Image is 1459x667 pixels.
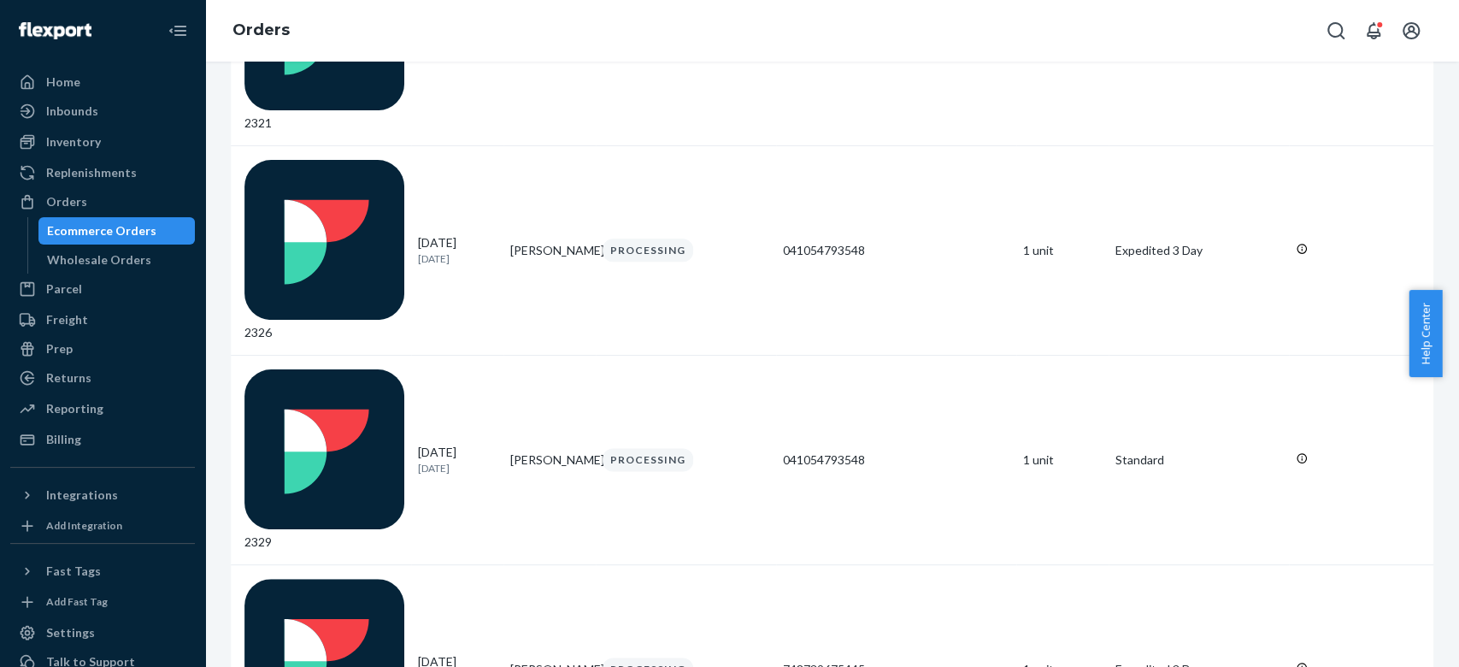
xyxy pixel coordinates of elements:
p: Expedited 3 Day [1115,242,1282,259]
div: Replenishments [46,164,137,181]
td: 1 unit [1016,145,1109,355]
div: Integrations [46,487,118,504]
div: Settings [46,624,95,641]
div: Inventory [46,133,101,151]
button: Open Search Box [1319,14,1353,48]
div: 041054793548 [783,242,1009,259]
div: 041054793548 [783,452,1009,469]
button: Integrations [10,481,195,509]
a: Reporting [10,395,195,422]
p: [DATE] [418,461,497,475]
div: Parcel [46,280,82,298]
a: Wholesale Orders [38,246,196,274]
div: Billing [46,431,81,448]
a: Home [10,68,195,96]
a: Replenishments [10,159,195,186]
div: Returns [46,369,91,387]
div: Freight [46,311,88,328]
a: Add Fast Tag [10,592,195,612]
a: Inbounds [10,97,195,125]
div: Wholesale Orders [47,251,151,269]
div: Orders [46,193,87,210]
img: Flexport logo [19,22,91,39]
ol: breadcrumbs [219,6,303,56]
div: Add Integration [46,518,122,533]
td: [PERSON_NAME] [503,145,596,355]
a: Prep [10,335,195,363]
div: PROCESSING [603,239,693,262]
div: [DATE] [418,234,497,266]
a: Orders [10,188,195,215]
a: Ecommerce Orders [38,217,196,245]
button: Close Navigation [161,14,195,48]
div: [DATE] [418,444,497,475]
div: Home [46,74,80,91]
a: Add Integration [10,516,195,536]
p: Standard [1115,452,1282,469]
div: Fast Tags [46,563,101,580]
div: Prep [46,340,73,357]
button: Open account menu [1394,14,1428,48]
a: Freight [10,306,195,333]
button: Help Center [1409,290,1442,377]
button: Fast Tags [10,558,195,585]
a: Orders [232,21,290,39]
div: Inbounds [46,103,98,120]
div: 2329 [244,369,404,551]
a: Settings [10,619,195,646]
a: Parcel [10,275,195,303]
div: Add Fast Tag [46,594,108,609]
a: Inventory [10,128,195,156]
td: 1 unit [1016,355,1109,564]
button: Open notifications [1356,14,1391,48]
div: Ecommerce Orders [47,222,156,239]
p: [DATE] [418,251,497,266]
a: Billing [10,426,195,453]
div: 2326 [244,160,404,341]
a: Returns [10,364,195,392]
div: PROCESSING [603,448,693,471]
td: [PERSON_NAME] [503,355,596,564]
div: Reporting [46,400,103,417]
